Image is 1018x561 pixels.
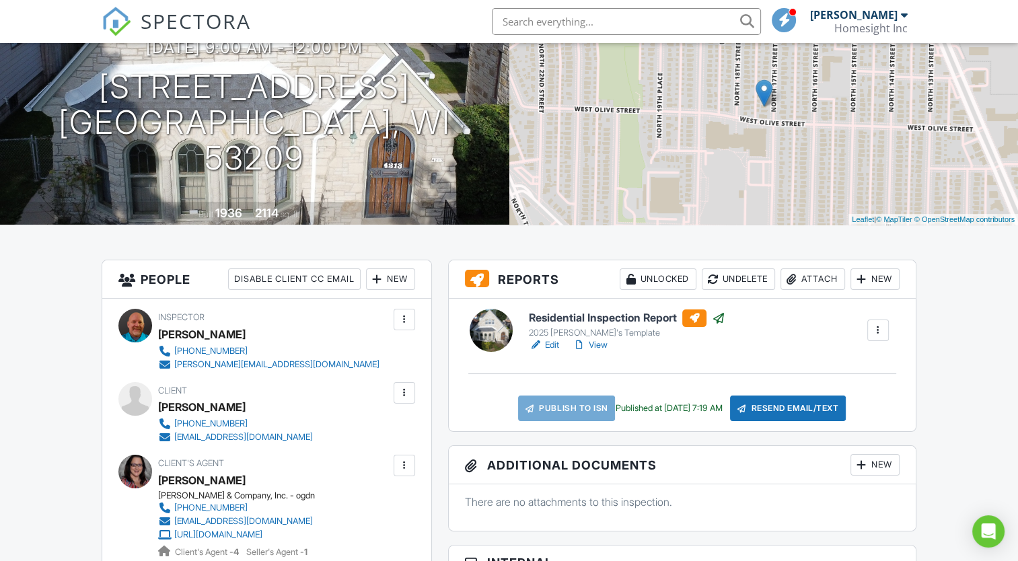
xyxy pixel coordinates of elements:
[246,547,307,557] span: Seller's Agent -
[102,7,131,36] img: The Best Home Inspection Software - Spectora
[158,431,313,444] a: [EMAIL_ADDRESS][DOMAIN_NAME]
[730,396,846,421] div: Resend Email/Text
[810,8,898,22] div: [PERSON_NAME]
[228,268,361,290] div: Disable Client CC Email
[102,260,431,299] h3: People
[141,7,251,35] span: SPECTORA
[158,470,246,490] a: [PERSON_NAME]
[158,397,246,417] div: [PERSON_NAME]
[215,206,242,220] div: 1936
[158,324,246,344] div: [PERSON_NAME]
[615,403,722,414] div: Published at [DATE] 7:19 AM
[852,215,874,223] a: Leaflet
[158,417,313,431] a: [PHONE_NUMBER]
[449,260,916,299] h3: Reports
[529,309,725,327] h6: Residential Inspection Report
[198,209,213,219] span: Built
[158,312,205,322] span: Inspector
[158,385,187,396] span: Client
[914,215,1015,223] a: © OpenStreetMap contributors
[158,490,324,501] div: [PERSON_NAME] & Company, Inc. - ogdn
[233,547,239,557] strong: 4
[174,529,262,540] div: [URL][DOMAIN_NAME]
[174,516,313,527] div: [EMAIL_ADDRESS][DOMAIN_NAME]
[876,215,912,223] a: © MapTiler
[972,515,1005,548] div: Open Intercom Messenger
[158,358,379,371] a: [PERSON_NAME][EMAIL_ADDRESS][DOMAIN_NAME]
[702,268,775,290] div: Undelete
[158,344,379,358] a: [PHONE_NUMBER]
[174,359,379,370] div: [PERSON_NAME][EMAIL_ADDRESS][DOMAIN_NAME]
[304,547,307,557] strong: 1
[848,214,1018,225] div: |
[518,396,615,421] a: Publish to ISN
[158,458,224,468] span: Client's Agent
[22,69,488,176] h1: [STREET_ADDRESS] [GEOGRAPHIC_DATA], WI 53209
[175,547,241,557] span: Client's Agent -
[529,328,725,338] div: 2025 [PERSON_NAME]'s Template
[529,309,725,339] a: Residential Inspection Report 2025 [PERSON_NAME]'s Template
[366,268,415,290] div: New
[158,528,313,541] a: [URL][DOMAIN_NAME]
[529,338,559,352] a: Edit
[465,494,900,509] p: There are no attachments to this inspection.
[449,446,916,484] h3: Additional Documents
[281,209,299,219] span: sq. ft.
[174,432,313,443] div: [EMAIL_ADDRESS][DOMAIN_NAME]
[573,338,608,352] a: View
[174,346,248,357] div: [PHONE_NUMBER]
[834,22,908,35] div: Homesight Inc
[158,515,313,528] a: [EMAIL_ADDRESS][DOMAIN_NAME]
[158,501,313,515] a: [PHONE_NUMBER]
[492,8,761,35] input: Search everything...
[780,268,845,290] div: Attach
[850,268,900,290] div: New
[620,268,696,290] div: Unlocked
[174,418,248,429] div: [PHONE_NUMBER]
[174,502,248,513] div: [PHONE_NUMBER]
[255,206,279,220] div: 2114
[146,38,363,57] h3: [DATE] 9:00 am - 12:00 pm
[850,454,900,476] div: New
[102,18,251,46] a: SPECTORA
